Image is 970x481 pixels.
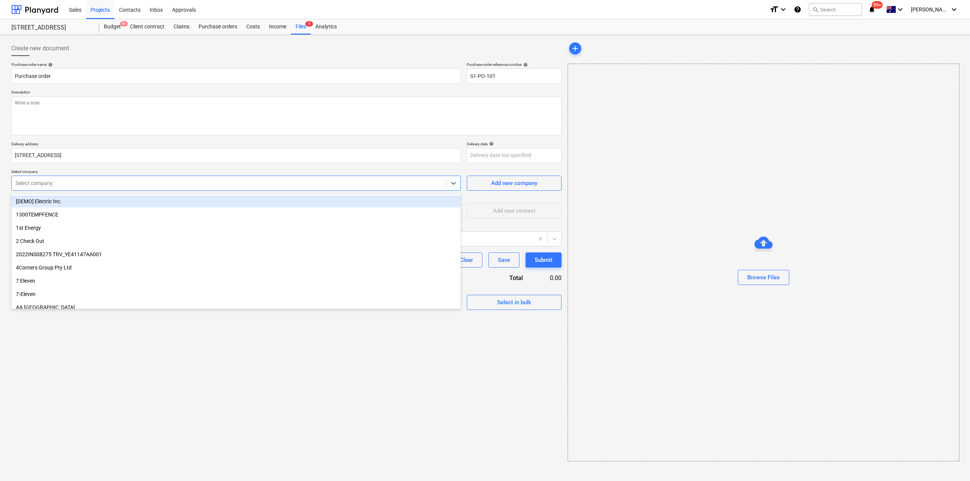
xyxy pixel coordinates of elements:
a: Analytics [311,19,341,34]
div: 0.00 [535,274,562,282]
span: Create new document [11,44,69,53]
i: keyboard_arrow_down [950,5,959,14]
button: Browse Files [738,270,789,285]
i: keyboard_arrow_down [896,5,905,14]
div: 7-Eleven [11,288,461,300]
a: Client contract [125,19,169,34]
iframe: Chat Widget [932,445,970,481]
span: search [812,6,818,12]
div: 1300TEMPFENCE [11,209,461,221]
i: keyboard_arrow_down [779,5,788,14]
i: Knowledge base [794,5,801,14]
a: Claims [169,19,194,34]
button: Save [488,252,519,268]
div: Total [463,274,535,282]
a: Purchase orders [194,19,242,34]
div: Select in bulk [497,297,531,307]
a: Budget9+ [99,19,125,34]
div: Add new company [491,178,537,188]
a: Income [264,19,291,34]
div: Budget [99,19,125,34]
div: Browse Files [747,272,780,282]
div: Submit [535,255,552,265]
input: Delivery address [11,148,461,163]
span: 9+ [120,21,128,26]
div: 2022INS08275 TRV_YE41147AA001 [11,248,461,260]
div: Purchase order reference number [467,62,562,67]
div: AA [GEOGRAPHIC_DATA] [11,301,461,313]
div: Clear [460,255,473,265]
button: Search [809,3,862,16]
div: [STREET_ADDRESS] [11,24,90,32]
div: 1st Energy [11,222,461,234]
div: 2 Check Out [11,235,461,247]
div: Browse Files [568,64,959,461]
div: Save [498,255,510,265]
i: format_size [770,5,779,14]
span: 99+ [872,1,883,9]
p: Description [11,90,562,96]
input: Delivery date not specified [467,148,562,163]
span: help [488,142,494,146]
div: Purchase order name [11,62,461,67]
input: Order number [467,68,562,84]
i: notifications [868,5,876,14]
button: Select in bulk [467,295,562,310]
span: help [522,62,528,67]
button: Clear [450,252,482,268]
span: 9 [305,21,313,26]
a: Costs [242,19,264,34]
button: Submit [526,252,562,268]
div: AA Box Hill [11,301,461,313]
div: 4Corners Group Pty Ltd [11,262,461,274]
span: [PERSON_NAME] [911,6,949,12]
a: Files9 [291,19,311,34]
span: add [571,44,580,53]
span: help [47,62,53,67]
div: [DEMO] Electric Inc. [11,195,461,207]
div: Delivery date [467,142,562,146]
button: Add new company [467,176,562,191]
p: Select company [11,169,461,176]
input: Document name [11,68,461,84]
p: Delivery address [11,142,461,148]
div: Files [291,19,311,34]
div: 7 Eleven [11,275,461,287]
